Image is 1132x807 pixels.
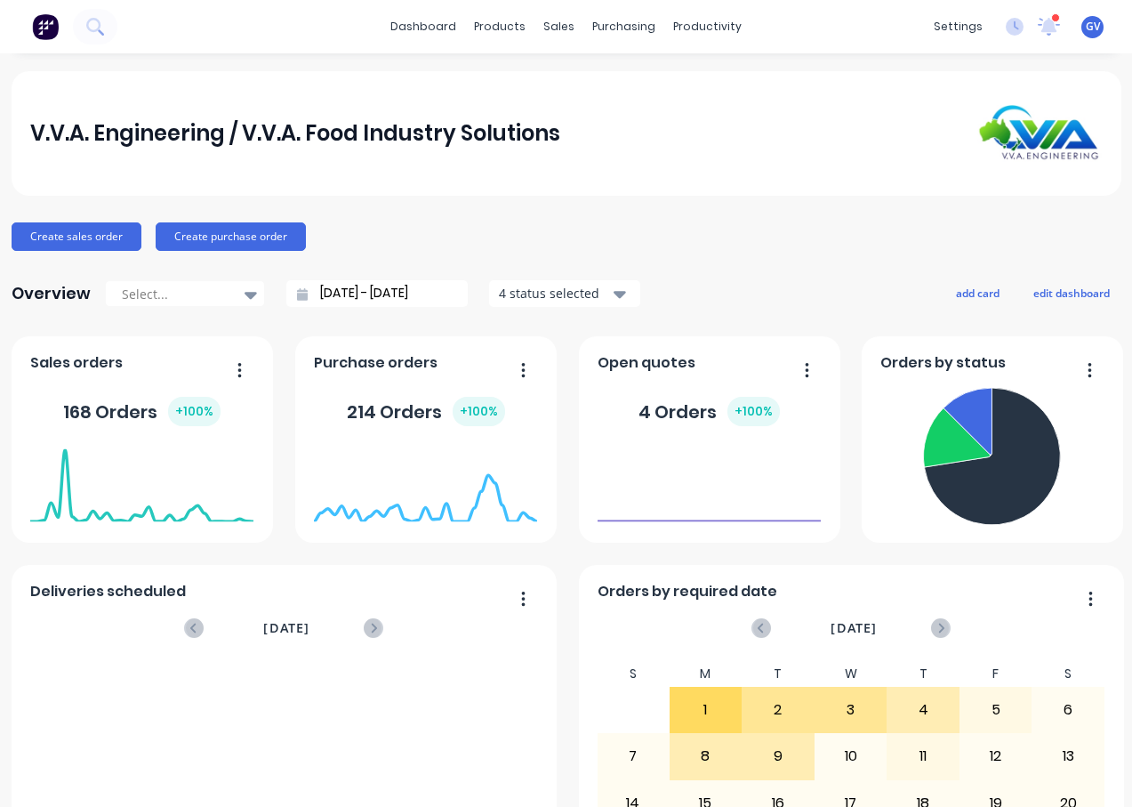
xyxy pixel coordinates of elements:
div: 13 [1032,734,1104,779]
div: + 100 % [453,397,505,426]
span: Orders by status [880,352,1006,374]
div: sales [534,13,583,40]
div: purchasing [583,13,664,40]
div: 7 [598,734,669,779]
div: 8 [670,734,742,779]
span: Sales orders [30,352,123,374]
div: 4 [887,688,959,732]
div: 168 Orders [63,397,221,426]
div: 9 [743,734,814,779]
div: M [670,661,743,687]
div: settings [925,13,992,40]
a: dashboard [381,13,465,40]
span: Orders by required date [598,581,777,602]
button: edit dashboard [1022,281,1121,304]
div: 214 Orders [347,397,505,426]
div: 4 status selected [499,284,611,303]
div: S [597,661,670,687]
div: + 100 % [168,397,221,426]
div: 10 [815,734,887,779]
img: V.V.A. Engineering / V.V.A. Food Industry Solutions [977,105,1102,161]
div: 6 [1032,688,1104,732]
button: 4 status selected [489,280,640,307]
div: S [1032,661,1104,687]
div: + 100 % [727,397,780,426]
div: V.V.A. Engineering / V.V.A. Food Industry Solutions [30,116,560,151]
div: 1 [670,688,742,732]
span: Purchase orders [314,352,438,374]
div: 2 [743,688,814,732]
span: Deliveries scheduled [30,581,186,602]
span: Open quotes [598,352,695,374]
div: 12 [960,734,1032,779]
div: 3 [815,688,887,732]
button: Create purchase order [156,222,306,251]
img: Factory [32,13,59,40]
div: T [887,661,959,687]
div: 5 [960,688,1032,732]
div: F [959,661,1032,687]
span: [DATE] [263,618,309,638]
button: add card [944,281,1011,304]
div: Overview [12,276,91,311]
button: Create sales order [12,222,141,251]
span: GV [1086,19,1100,35]
div: 11 [887,734,959,779]
span: [DATE] [831,618,877,638]
div: 4 Orders [638,397,780,426]
div: T [742,661,815,687]
div: productivity [664,13,751,40]
div: W [815,661,887,687]
div: products [465,13,534,40]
